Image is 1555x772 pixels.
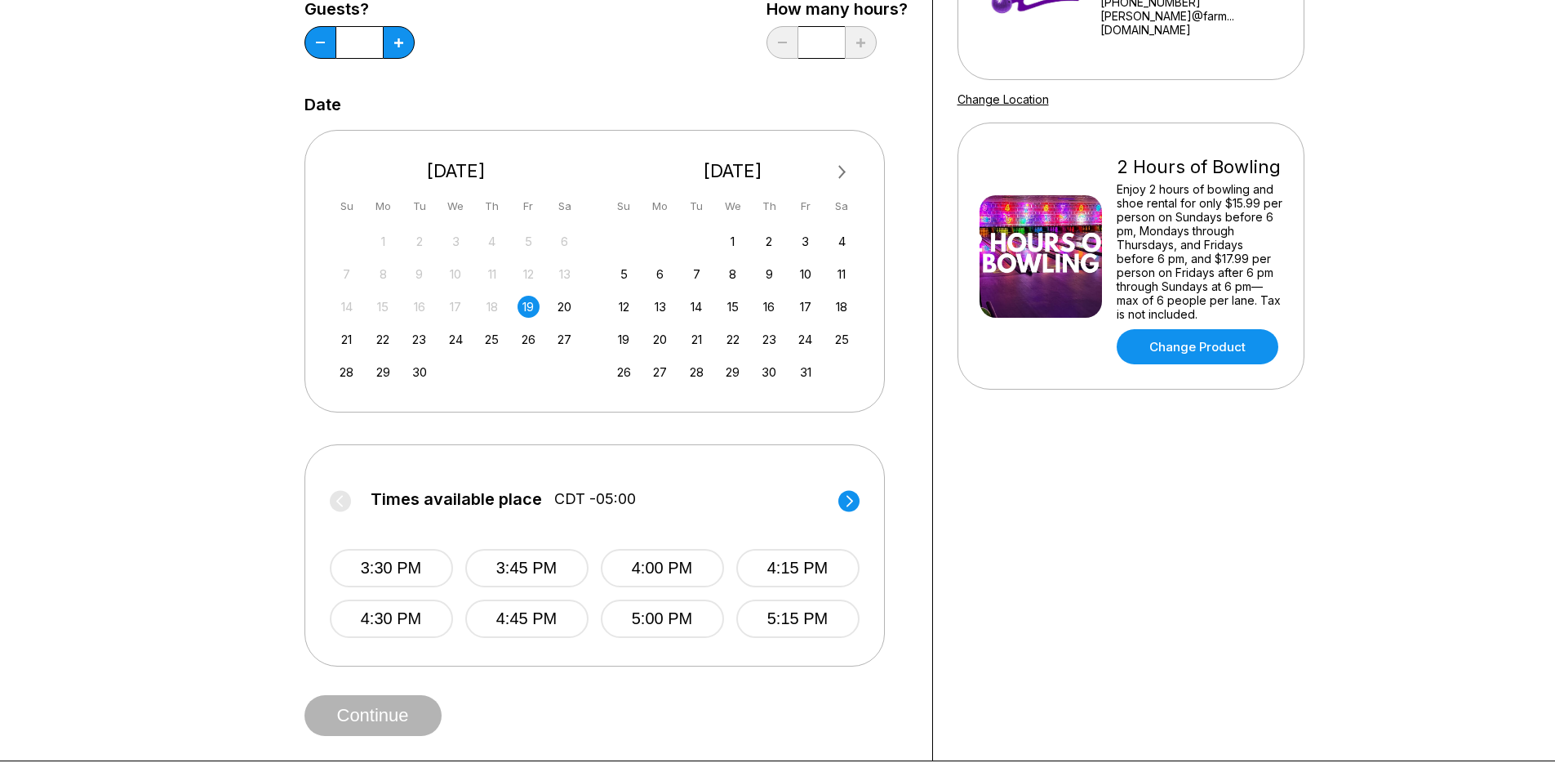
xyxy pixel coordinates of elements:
[831,328,853,350] div: Choose Saturday, October 25th, 2025
[722,195,744,217] div: We
[330,160,583,182] div: [DATE]
[1100,9,1296,37] a: [PERSON_NAME]@farm...[DOMAIN_NAME]
[686,328,708,350] div: Choose Tuesday, October 21st, 2025
[794,361,816,383] div: Choose Friday, October 31st, 2025
[304,96,341,114] label: Date
[372,230,394,252] div: Not available Monday, September 1st, 2025
[553,195,575,217] div: Sa
[445,195,467,217] div: We
[554,490,636,508] span: CDT -05:00
[758,296,780,318] div: Choose Thursday, October 16th, 2025
[335,328,358,350] div: Choose Sunday, September 21st, 2025
[722,328,744,350] div: Choose Wednesday, October 22nd, 2025
[518,195,540,217] div: Fr
[335,195,358,217] div: Su
[445,263,467,285] div: Not available Wednesday, September 10th, 2025
[445,328,467,350] div: Choose Wednesday, September 24th, 2025
[330,549,453,587] button: 3:30 PM
[686,195,708,217] div: Tu
[553,230,575,252] div: Not available Saturday, September 6th, 2025
[613,195,635,217] div: Su
[722,361,744,383] div: Choose Wednesday, October 29th, 2025
[794,328,816,350] div: Choose Friday, October 24th, 2025
[518,296,540,318] div: Choose Friday, September 19th, 2025
[613,361,635,383] div: Choose Sunday, October 26th, 2025
[553,328,575,350] div: Choose Saturday, September 27th, 2025
[794,230,816,252] div: Choose Friday, October 3rd, 2025
[372,296,394,318] div: Not available Monday, September 15th, 2025
[649,263,671,285] div: Choose Monday, October 6th, 2025
[481,263,503,285] div: Not available Thursday, September 11th, 2025
[957,92,1049,106] a: Change Location
[613,328,635,350] div: Choose Sunday, October 19th, 2025
[518,328,540,350] div: Choose Friday, September 26th, 2025
[613,263,635,285] div: Choose Sunday, October 5th, 2025
[649,328,671,350] div: Choose Monday, October 20th, 2025
[736,600,860,638] button: 5:15 PM
[722,230,744,252] div: Choose Wednesday, October 1st, 2025
[372,195,394,217] div: Mo
[736,549,860,587] button: 4:15 PM
[481,296,503,318] div: Not available Thursday, September 18th, 2025
[829,159,855,185] button: Next Month
[831,263,853,285] div: Choose Saturday, October 11th, 2025
[372,328,394,350] div: Choose Monday, September 22nd, 2025
[408,296,430,318] div: Not available Tuesday, September 16th, 2025
[758,195,780,217] div: Th
[601,549,724,587] button: 4:00 PM
[408,328,430,350] div: Choose Tuesday, September 23rd, 2025
[606,160,860,182] div: [DATE]
[1117,182,1282,321] div: Enjoy 2 hours of bowling and shoe rental for only $15.99 per person on Sundays before 6 pm, Monda...
[613,296,635,318] div: Choose Sunday, October 12th, 2025
[649,361,671,383] div: Choose Monday, October 27th, 2025
[980,195,1102,318] img: 2 Hours of Bowling
[481,195,503,217] div: Th
[334,229,579,383] div: month 2025-09
[553,263,575,285] div: Not available Saturday, September 13th, 2025
[330,600,453,638] button: 4:30 PM
[518,230,540,252] div: Not available Friday, September 5th, 2025
[553,296,575,318] div: Choose Saturday, September 20th, 2025
[371,490,542,508] span: Times available place
[794,263,816,285] div: Choose Friday, October 10th, 2025
[465,600,589,638] button: 4:45 PM
[831,230,853,252] div: Choose Saturday, October 4th, 2025
[686,263,708,285] div: Choose Tuesday, October 7th, 2025
[758,230,780,252] div: Choose Thursday, October 2nd, 2025
[481,328,503,350] div: Choose Thursday, September 25th, 2025
[408,263,430,285] div: Not available Tuesday, September 9th, 2025
[335,263,358,285] div: Not available Sunday, September 7th, 2025
[722,296,744,318] div: Choose Wednesday, October 15th, 2025
[758,263,780,285] div: Choose Thursday, October 9th, 2025
[649,296,671,318] div: Choose Monday, October 13th, 2025
[686,361,708,383] div: Choose Tuesday, October 28th, 2025
[408,361,430,383] div: Choose Tuesday, September 30th, 2025
[408,195,430,217] div: Tu
[335,296,358,318] div: Not available Sunday, September 14th, 2025
[445,296,467,318] div: Not available Wednesday, September 17th, 2025
[758,361,780,383] div: Choose Thursday, October 30th, 2025
[335,361,358,383] div: Choose Sunday, September 28th, 2025
[722,263,744,285] div: Choose Wednesday, October 8th, 2025
[831,195,853,217] div: Sa
[794,195,816,217] div: Fr
[611,229,855,383] div: month 2025-10
[372,361,394,383] div: Choose Monday, September 29th, 2025
[758,328,780,350] div: Choose Thursday, October 23rd, 2025
[445,230,467,252] div: Not available Wednesday, September 3rd, 2025
[601,600,724,638] button: 5:00 PM
[481,230,503,252] div: Not available Thursday, September 4th, 2025
[1117,156,1282,178] div: 2 Hours of Bowling
[518,263,540,285] div: Not available Friday, September 12th, 2025
[372,263,394,285] div: Not available Monday, September 8th, 2025
[649,195,671,217] div: Mo
[794,296,816,318] div: Choose Friday, October 17th, 2025
[465,549,589,587] button: 3:45 PM
[408,230,430,252] div: Not available Tuesday, September 2nd, 2025
[686,296,708,318] div: Choose Tuesday, October 14th, 2025
[831,296,853,318] div: Choose Saturday, October 18th, 2025
[1117,329,1278,364] a: Change Product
